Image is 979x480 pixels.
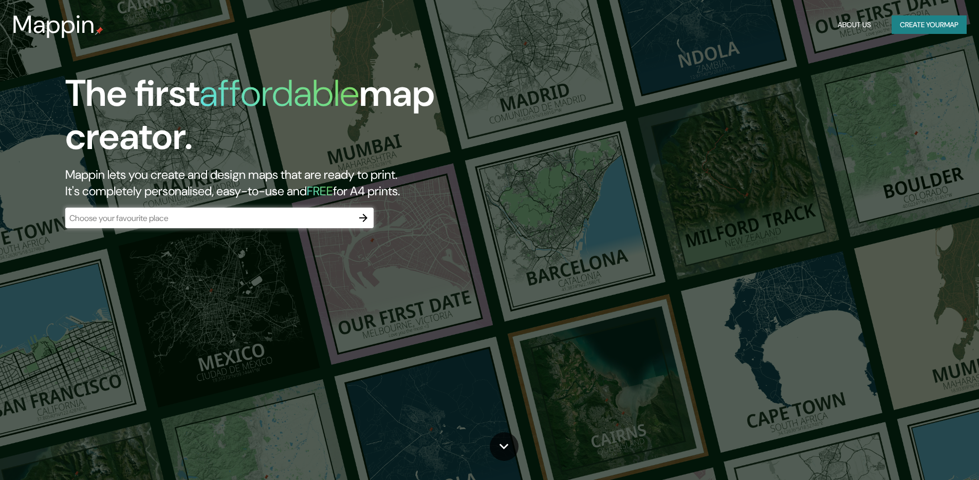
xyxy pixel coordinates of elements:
[65,167,555,199] h2: Mappin lets you create and design maps that are ready to print. It's completely personalised, eas...
[892,15,967,34] button: Create yourmap
[888,440,968,469] iframe: Help widget launcher
[199,69,359,117] h1: affordable
[65,72,555,167] h1: The first map creator.
[65,212,353,224] input: Choose your favourite place
[95,27,103,35] img: mappin-pin
[834,15,875,34] button: About Us
[12,10,95,39] h3: Mappin
[307,183,333,199] h5: FREE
